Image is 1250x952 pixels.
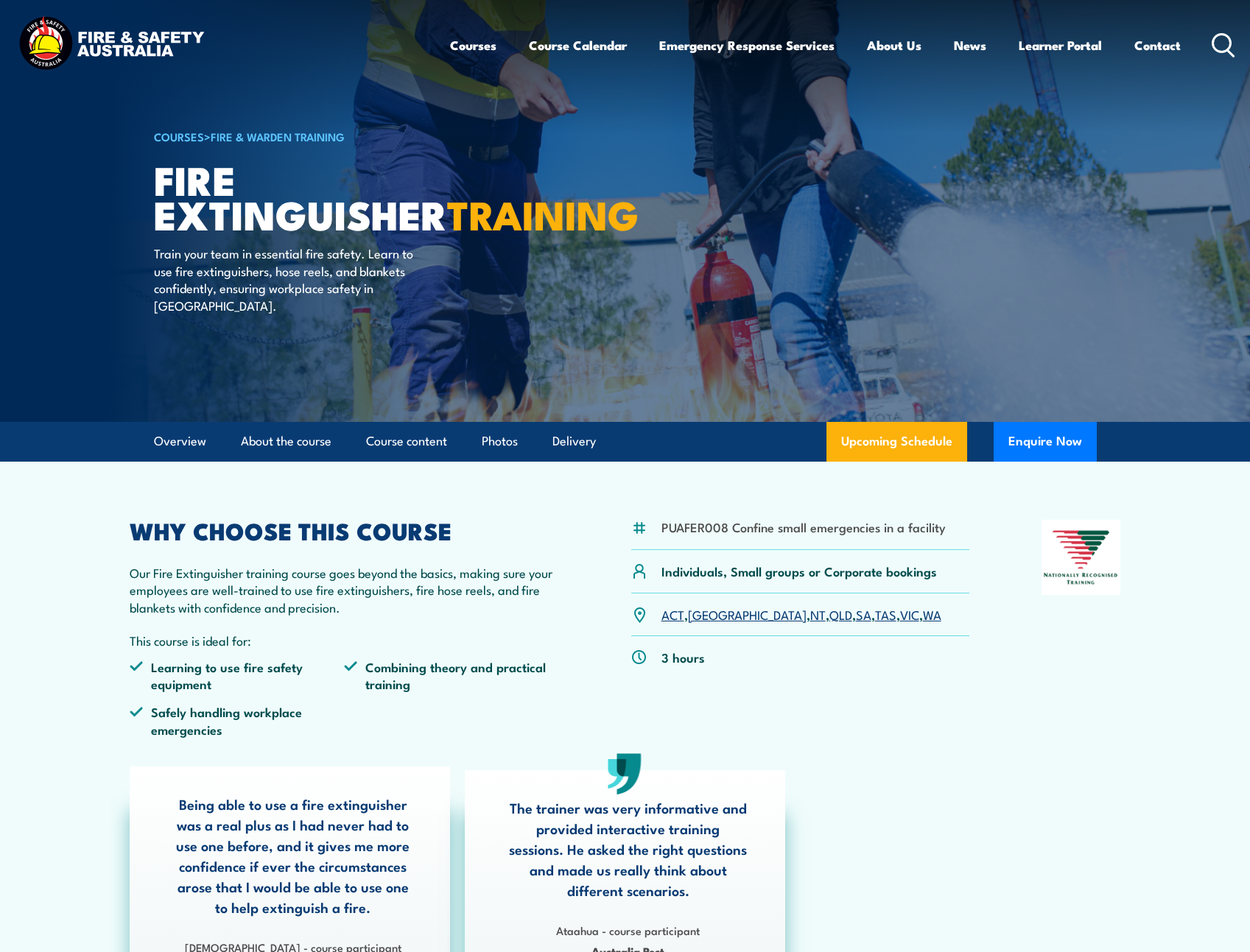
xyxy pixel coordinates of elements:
li: Safely handling workplace emergencies [130,703,345,738]
p: Train your team in essential fire safety. Learn to use fire extinguishers, hose reels, and blanke... [154,244,423,314]
p: 3 hours [661,649,705,666]
a: TAS [875,605,896,623]
a: Overview [154,422,206,461]
a: Delivery [552,422,596,461]
li: Combining theory and practical training [344,658,559,693]
a: Learner Portal [1019,26,1102,65]
a: WA [923,605,941,623]
a: About Us [867,26,921,65]
a: Photos [482,422,518,461]
p: , , , , , , , [661,606,941,623]
a: QLD [829,605,852,623]
li: Learning to use fire safety equipment [130,658,345,693]
a: [GEOGRAPHIC_DATA] [688,605,807,623]
a: VIC [900,605,919,623]
a: Upcoming Schedule [826,422,967,462]
a: COURSES [154,128,204,144]
a: Course Calendar [529,26,627,65]
h1: Fire Extinguisher [154,162,518,230]
a: Course content [366,422,447,461]
a: About the course [241,422,331,461]
a: ACT [661,605,684,623]
a: News [954,26,986,65]
p: Individuals, Small groups or Corporate bookings [661,563,937,579]
h6: > [154,127,518,145]
a: Fire & Warden Training [211,128,345,144]
a: SA [856,605,871,623]
h2: WHY CHOOSE THIS COURSE [130,520,560,540]
a: Contact [1134,26,1181,65]
img: Nationally Recognised Training logo. [1042,520,1121,595]
strong: TRAINING [447,183,639,244]
a: Emergency Response Services [659,26,835,65]
button: Enquire Now [994,422,1097,462]
strong: Ataahua - course participant [556,922,700,938]
p: The trainer was very informative and provided interactive training sessions. He asked the right q... [508,797,748,900]
p: Our Fire Extinguisher training course goes beyond the basics, making sure your employees are well... [130,564,560,616]
p: Being able to use a fire extinguisher was a real plus as I had never had to use one before, and i... [173,794,413,917]
li: PUAFER008 Confine small emergencies in a facility [661,518,946,535]
a: NT [810,605,826,623]
a: Courses [450,26,496,65]
p: This course is ideal for: [130,632,560,649]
